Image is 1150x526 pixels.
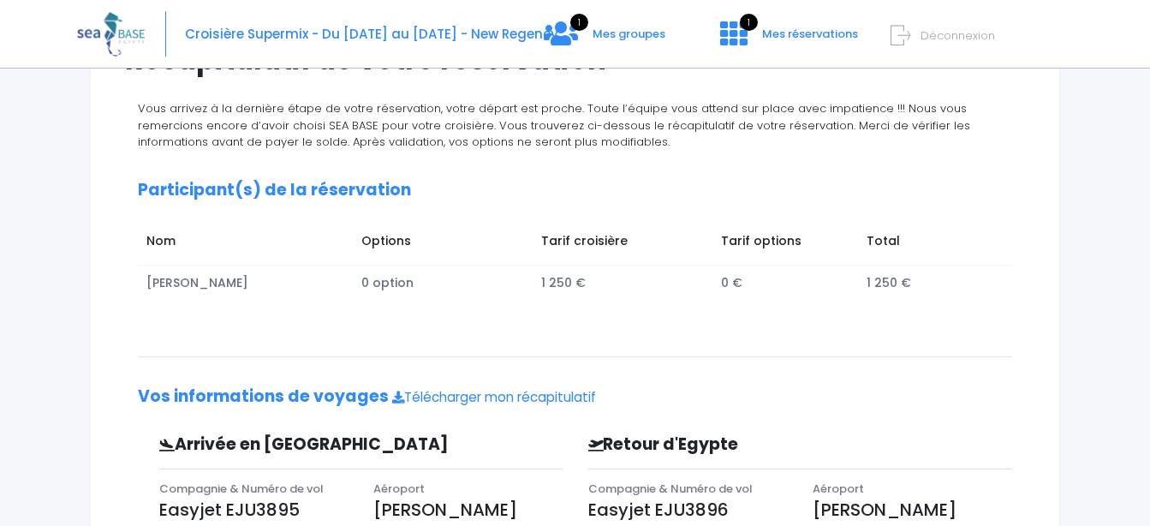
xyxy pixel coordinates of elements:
[138,387,1012,407] h2: Vos informations de voyages
[533,224,712,265] td: Tarif croisière
[530,32,679,48] a: 1 Mes groupes
[813,481,864,497] span: Aéroport
[138,224,353,265] td: Nom
[392,388,596,406] a: Télécharger mon récapitulatif
[373,481,425,497] span: Aéroport
[159,497,348,523] p: Easyjet EJU3895
[921,27,995,44] span: Déconnexion
[373,497,562,523] p: [PERSON_NAME]
[353,224,533,265] td: Options
[138,181,1012,200] h2: Participant(s) de la réservation
[712,266,858,301] td: 0 €
[712,224,858,265] td: Tarif options
[361,274,414,291] span: 0 option
[575,435,913,455] h3: Retour d'Egypte
[762,26,858,42] span: Mes réservations
[588,481,753,497] span: Compagnie & Numéro de vol
[593,26,665,42] span: Mes groupes
[813,497,1012,523] p: [PERSON_NAME]
[570,14,588,31] span: 1
[125,43,1025,76] h1: Récapitulatif de votre réservation
[706,32,868,48] a: 1 Mes réservations
[159,481,324,497] span: Compagnie & Numéro de vol
[588,497,788,523] p: Easyjet EJU3896
[859,224,996,265] td: Total
[185,25,558,43] span: Croisière Supermix - Du [DATE] au [DATE] - New Regency
[859,266,996,301] td: 1 250 €
[138,266,353,301] td: [PERSON_NAME]
[146,435,468,455] h3: Arrivée en [GEOGRAPHIC_DATA]
[533,266,712,301] td: 1 250 €
[740,14,758,31] span: 1
[138,100,970,150] span: Vous arrivez à la dernière étape de votre réservation, votre départ est proche. Toute l’équipe vo...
